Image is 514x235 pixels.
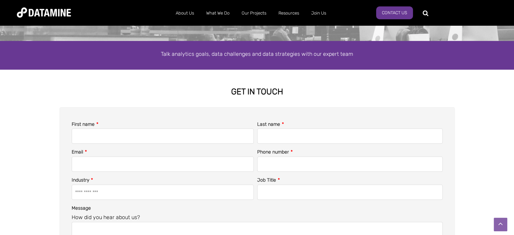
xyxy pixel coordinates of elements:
[72,177,89,183] span: Industry
[17,7,71,18] img: Datamine
[236,4,272,22] a: Our Projects
[200,4,236,22] a: What We Do
[72,121,95,127] span: First name
[257,121,280,127] span: Last name
[305,4,332,22] a: Join Us
[231,87,283,96] strong: GET IN TOUCH
[72,149,83,155] span: Email
[72,205,91,211] span: Message
[161,51,353,57] span: Talk analytics goals, data challenges and data strategies with our expert team
[257,149,289,155] span: Phone number
[257,177,276,183] span: Job Title
[72,213,443,222] legend: How did you hear about us?
[376,6,413,19] a: Contact Us
[272,4,305,22] a: Resources
[170,4,200,22] a: About Us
